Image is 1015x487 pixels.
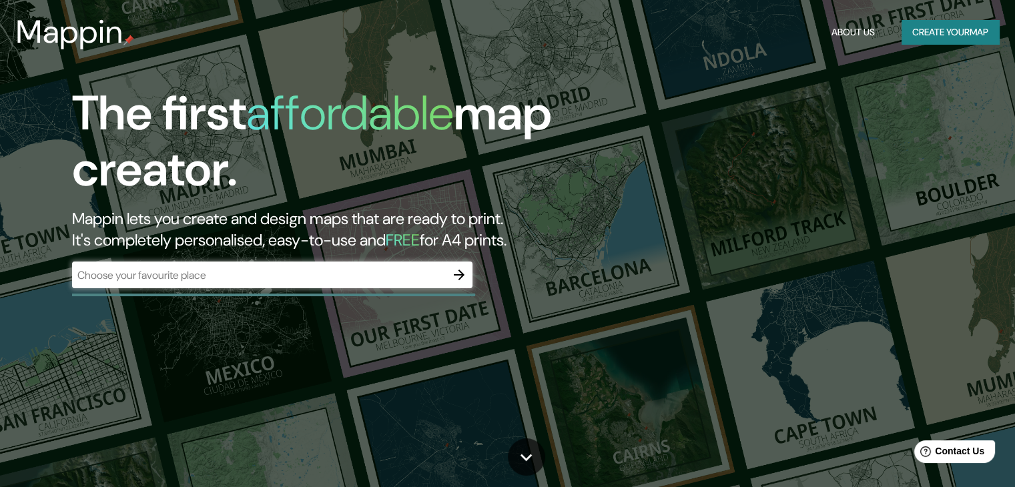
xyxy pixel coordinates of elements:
[72,85,580,208] h1: The first map creator.
[246,82,454,144] h1: affordable
[902,20,999,45] button: Create yourmap
[16,13,123,51] h3: Mappin
[72,268,446,283] input: Choose your favourite place
[826,20,880,45] button: About Us
[72,208,580,251] h2: Mappin lets you create and design maps that are ready to print. It's completely personalised, eas...
[386,229,420,250] h5: FREE
[896,435,1000,472] iframe: Help widget launcher
[123,35,134,45] img: mappin-pin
